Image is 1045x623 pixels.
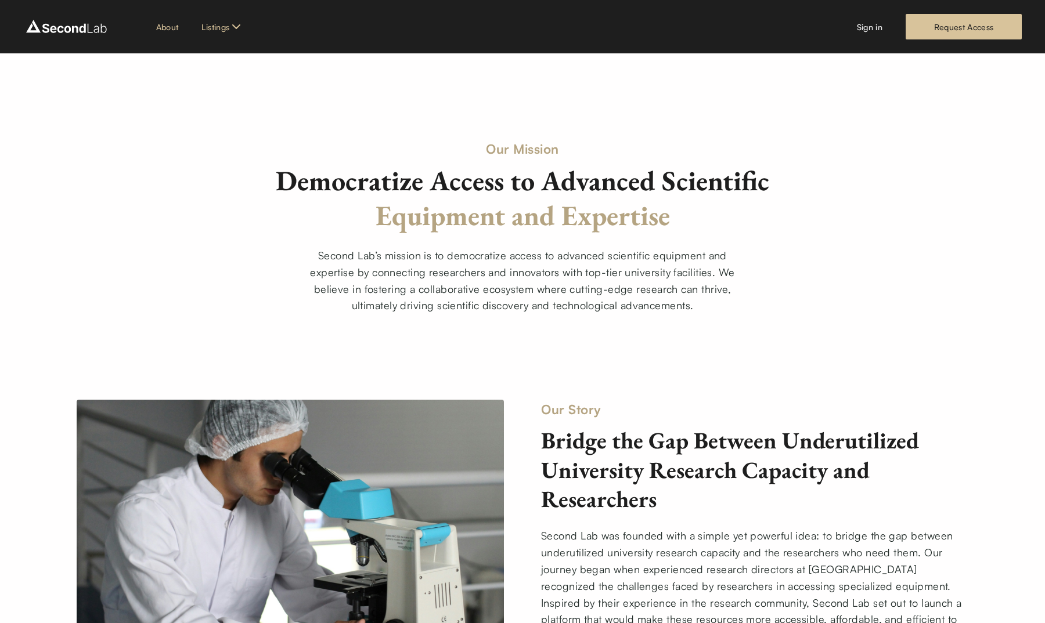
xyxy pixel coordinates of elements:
a: About [156,21,179,33]
h1: Democratize Access to Advanced Scientific [77,163,968,233]
span: Equipment and Expertise [376,197,670,233]
a: Request Access [906,14,1022,39]
a: Sign in [857,21,882,33]
img: logo [23,17,110,36]
div: Our Story [541,400,968,419]
div: Second Lab’s mission is to democratize access to advanced scientific equipment and expertise by c... [310,247,735,314]
button: Listings [201,20,243,34]
h2: Bridge the Gap Between Underutilized University Research Capacity and Researchers [541,426,968,513]
div: Our Mission [77,139,968,158]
